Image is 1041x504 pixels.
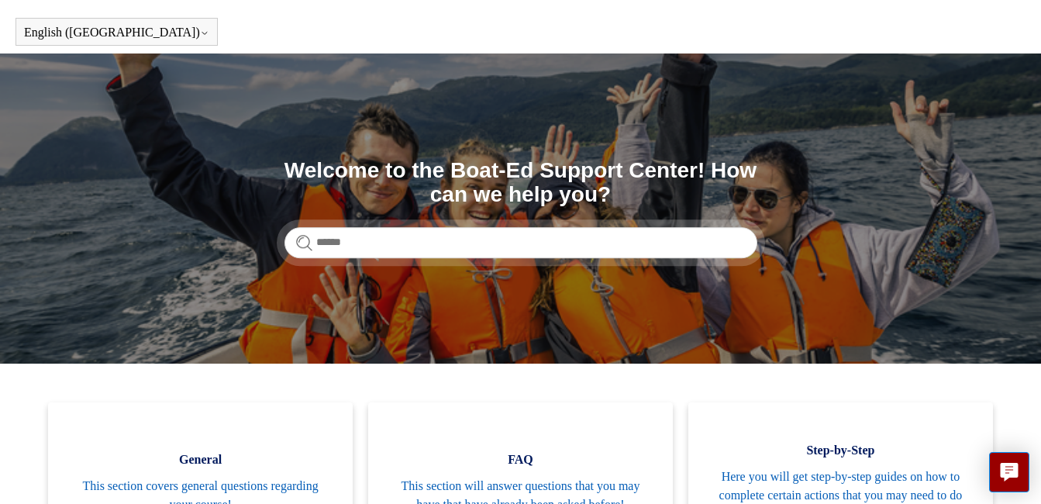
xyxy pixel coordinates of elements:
[989,452,1029,492] button: Live chat
[284,159,757,207] h1: Welcome to the Boat-Ed Support Center! How can we help you?
[391,450,650,469] span: FAQ
[71,450,329,469] span: General
[24,26,209,40] button: English ([GEOGRAPHIC_DATA])
[712,441,970,460] span: Step-by-Step
[284,227,757,258] input: Search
